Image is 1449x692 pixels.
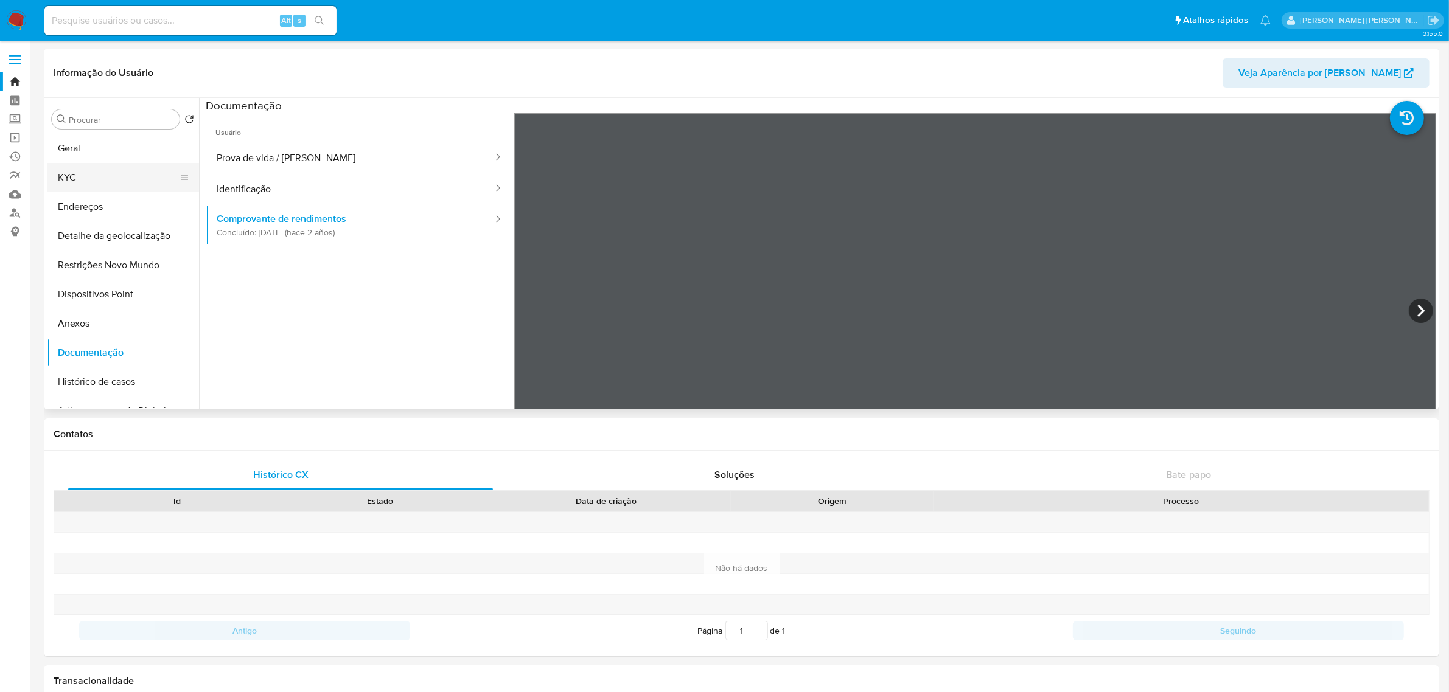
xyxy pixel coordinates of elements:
a: Sair [1427,14,1440,27]
p: emerson.gomes@mercadopago.com.br [1301,15,1423,26]
span: s [298,15,301,26]
button: Endereços [47,192,199,221]
button: Restrições Novo Mundo [47,251,199,280]
span: Bate-papo [1166,468,1211,482]
button: Retornar ao pedido padrão [184,114,194,128]
span: Alt [281,15,291,26]
div: Processo [942,495,1420,507]
a: Notificações [1260,15,1271,26]
button: Procurar [57,114,66,124]
button: search-icon [307,12,332,29]
span: Soluções [714,468,755,482]
button: Geral [47,134,199,163]
button: Veja Aparência por [PERSON_NAME] [1223,58,1430,88]
h1: Informação do Usuário [54,67,153,79]
h1: Transacionalidade [54,675,1430,687]
button: Anexos [47,309,199,338]
span: Histórico CX [253,468,309,482]
span: Atalhos rápidos [1183,14,1248,27]
div: Origem [739,495,925,507]
input: Pesquise usuários ou casos... [44,13,337,29]
div: Estado [287,495,472,507]
button: Histórico de casos [47,367,199,396]
input: Procurar [69,114,175,125]
div: Id [84,495,270,507]
h1: Contatos [54,428,1430,440]
button: Antigo [79,621,410,640]
button: Detalhe da geolocalização [47,221,199,251]
button: Seguindo [1073,621,1404,640]
button: Adiantamentos de Dinheiro [47,396,199,426]
button: Dispositivos Point [47,280,199,309]
span: Página de [698,621,786,640]
span: 1 [783,625,786,637]
button: KYC [47,163,189,192]
span: Veja Aparência por [PERSON_NAME] [1238,58,1401,88]
div: Data de criação [490,495,722,507]
button: Documentação [47,338,199,367]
